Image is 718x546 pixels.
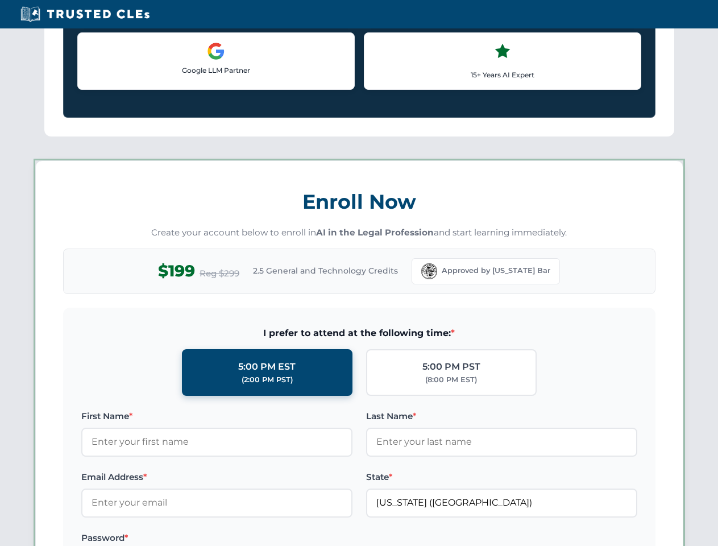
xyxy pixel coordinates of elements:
input: Florida (FL) [366,489,637,517]
label: Last Name [366,409,637,423]
span: Approved by [US_STATE] Bar [442,265,550,276]
div: 5:00 PM EST [238,359,296,374]
label: Email Address [81,470,352,484]
input: Enter your first name [81,428,352,456]
span: 2.5 General and Technology Credits [253,264,398,277]
div: (8:00 PM EST) [425,374,477,386]
span: I prefer to attend at the following time: [81,326,637,341]
div: (2:00 PM PST) [242,374,293,386]
p: 15+ Years AI Expert [373,69,632,80]
span: Reg $299 [200,267,239,280]
p: Google LLM Partner [87,65,345,76]
span: $199 [158,258,195,284]
label: Password [81,531,352,545]
h3: Enroll Now [63,184,655,220]
strong: AI in the Legal Profession [316,227,434,238]
input: Enter your email [81,489,352,517]
label: State [366,470,637,484]
img: Trusted CLEs [17,6,153,23]
img: Google [207,42,225,60]
label: First Name [81,409,352,423]
img: Florida Bar [421,263,437,279]
p: Create your account below to enroll in and start learning immediately. [63,226,655,239]
input: Enter your last name [366,428,637,456]
div: 5:00 PM PST [422,359,480,374]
